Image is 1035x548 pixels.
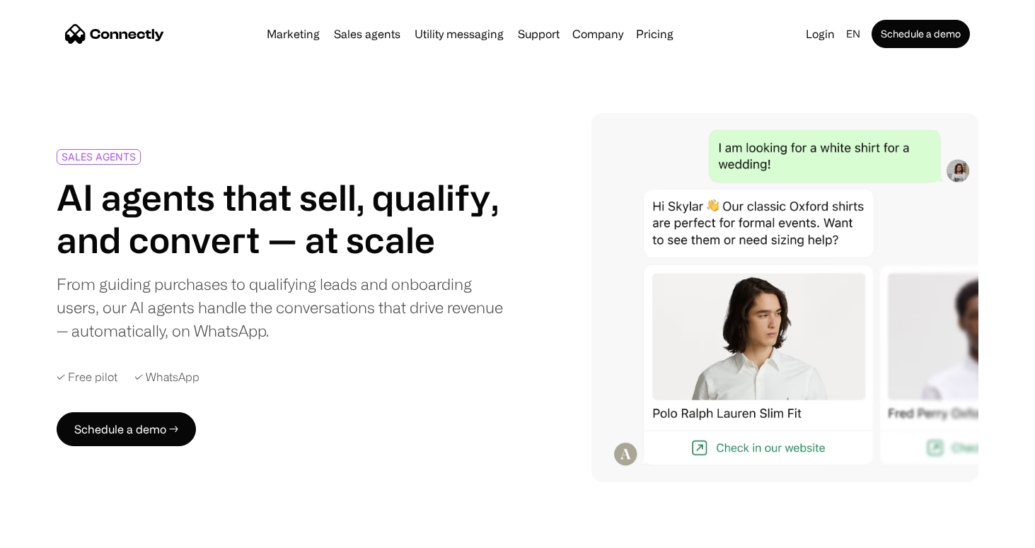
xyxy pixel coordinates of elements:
div: From guiding purchases to qualifying leads and onboarding users, our AI agents handle the convers... [57,272,512,342]
ul: Language list [28,523,85,543]
h1: AI agents that sell, qualify, and convert — at scale [57,176,512,261]
a: Pricing [630,28,679,40]
a: Utility messaging [409,28,509,40]
a: Login [800,24,840,44]
a: Schedule a demo → [57,412,196,446]
a: Sales agents [328,28,406,40]
a: Schedule a demo [872,20,970,48]
div: Company [572,24,623,44]
div: SALES AGENTS [62,151,136,162]
div: ✓ Free pilot [57,371,117,384]
div: en [840,24,869,44]
a: Marketing [261,28,325,40]
div: Company [568,24,628,44]
div: en [846,24,860,44]
a: Support [512,28,565,40]
div: ✓ WhatsApp [134,371,200,384]
aside: Language selected: English [14,522,85,543]
a: home [65,23,164,45]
